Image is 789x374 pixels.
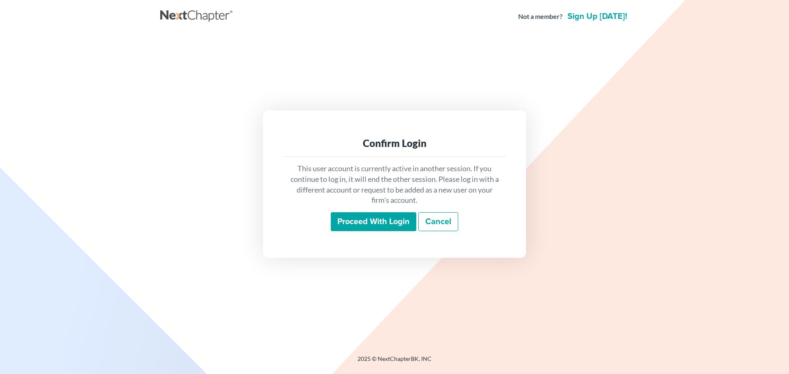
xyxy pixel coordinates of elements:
[289,137,500,150] div: Confirm Login
[566,12,629,21] a: Sign up [DATE]!
[518,12,563,21] strong: Not a member?
[289,163,500,206] p: This user account is currently active in another session. If you continue to log in, it will end ...
[331,212,416,231] input: Proceed with login
[160,355,629,369] div: 2025 © NextChapterBK, INC
[418,212,458,231] a: Cancel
